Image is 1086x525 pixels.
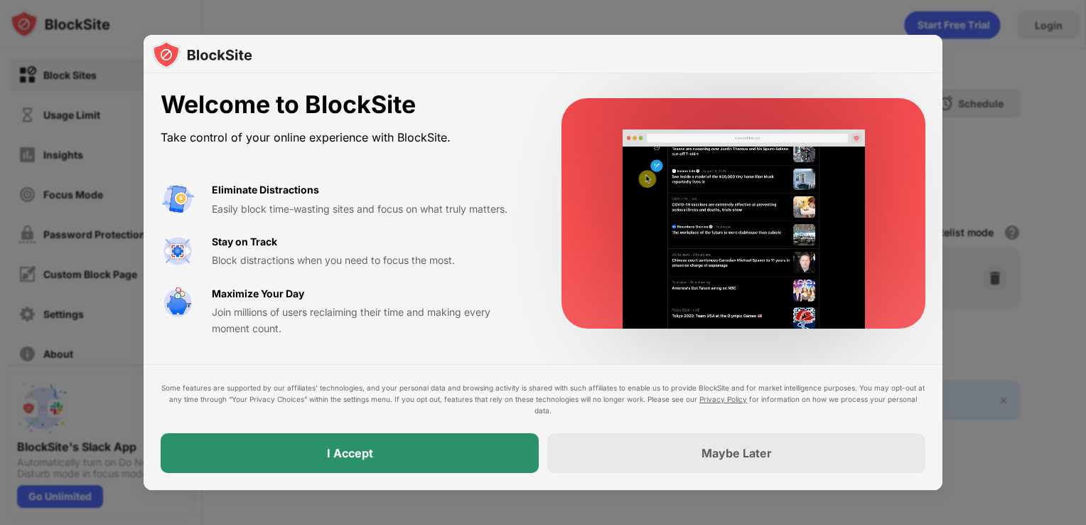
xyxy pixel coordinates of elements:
[161,182,195,216] img: value-avoid-distractions.svg
[161,286,195,320] img: value-safe-time.svg
[699,395,747,403] a: Privacy Policy
[161,127,527,148] div: Take control of your online experience with BlockSite.
[212,253,527,268] div: Block distractions when you need to focus the most.
[152,41,252,69] img: logo-blocksite.svg
[212,286,304,302] div: Maximize Your Day
[212,182,319,198] div: Eliminate Distractions
[701,446,772,460] div: Maybe Later
[212,304,527,336] div: Join millions of users reclaiming their time and making every moment count.
[327,446,373,460] div: I Accept
[212,201,527,217] div: Easily block time-wasting sites and focus on what truly matters.
[161,90,527,120] div: Welcome to BlockSite
[212,234,277,250] div: Stay on Track
[161,234,195,268] img: value-focus.svg
[161,382,925,416] div: Some features are supported by our affiliates’ technologies, and your personal data and browsing ...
